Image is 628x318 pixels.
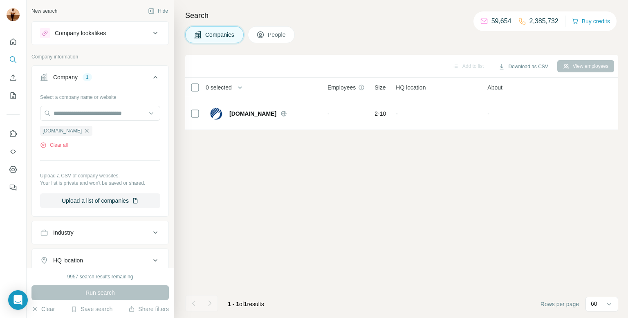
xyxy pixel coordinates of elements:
[32,23,168,43] button: Company lookalikes
[67,273,133,280] div: 9957 search results remaining
[229,110,276,118] span: [DOMAIN_NAME]
[142,5,174,17] button: Hide
[40,179,160,187] p: Your list is private and won't be saved or shared.
[40,172,160,179] p: Upload a CSV of company websites.
[83,74,92,81] div: 1
[31,305,55,313] button: Clear
[228,301,239,307] span: 1 - 1
[493,60,554,73] button: Download as CSV
[327,83,356,92] span: Employees
[31,53,169,60] p: Company information
[239,301,244,307] span: of
[210,107,223,120] img: Logo of alshirawi.ae
[8,290,28,310] div: Open Intercom Messenger
[375,110,386,118] span: 2-10
[7,52,20,67] button: Search
[53,256,83,264] div: HQ location
[487,83,502,92] span: About
[40,193,160,208] button: Upload a list of companies
[541,300,579,308] span: Rows per page
[40,90,160,101] div: Select a company name or website
[487,110,489,117] span: -
[205,31,235,39] span: Companies
[7,162,20,177] button: Dashboard
[40,141,68,149] button: Clear all
[268,31,287,39] span: People
[327,110,330,117] span: -
[32,223,168,242] button: Industry
[53,73,78,81] div: Company
[572,16,610,27] button: Buy credits
[31,7,57,15] div: New search
[396,110,398,117] span: -
[53,228,74,237] div: Industry
[7,144,20,159] button: Use Surfe API
[32,67,168,90] button: Company1
[7,70,20,85] button: Enrich CSV
[7,8,20,21] img: Avatar
[206,83,232,92] span: 0 selected
[7,126,20,141] button: Use Surfe on LinkedIn
[32,251,168,270] button: HQ location
[529,16,558,26] p: 2,385,732
[185,10,618,21] h4: Search
[7,34,20,49] button: Quick start
[375,83,386,92] span: Size
[491,16,511,26] p: 59,654
[591,300,597,308] p: 60
[7,180,20,195] button: Feedback
[396,83,426,92] span: HQ location
[43,127,82,134] span: [DOMAIN_NAME]
[7,88,20,103] button: My lists
[55,29,106,37] div: Company lookalikes
[71,305,112,313] button: Save search
[128,305,169,313] button: Share filters
[228,301,264,307] span: results
[244,301,247,307] span: 1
